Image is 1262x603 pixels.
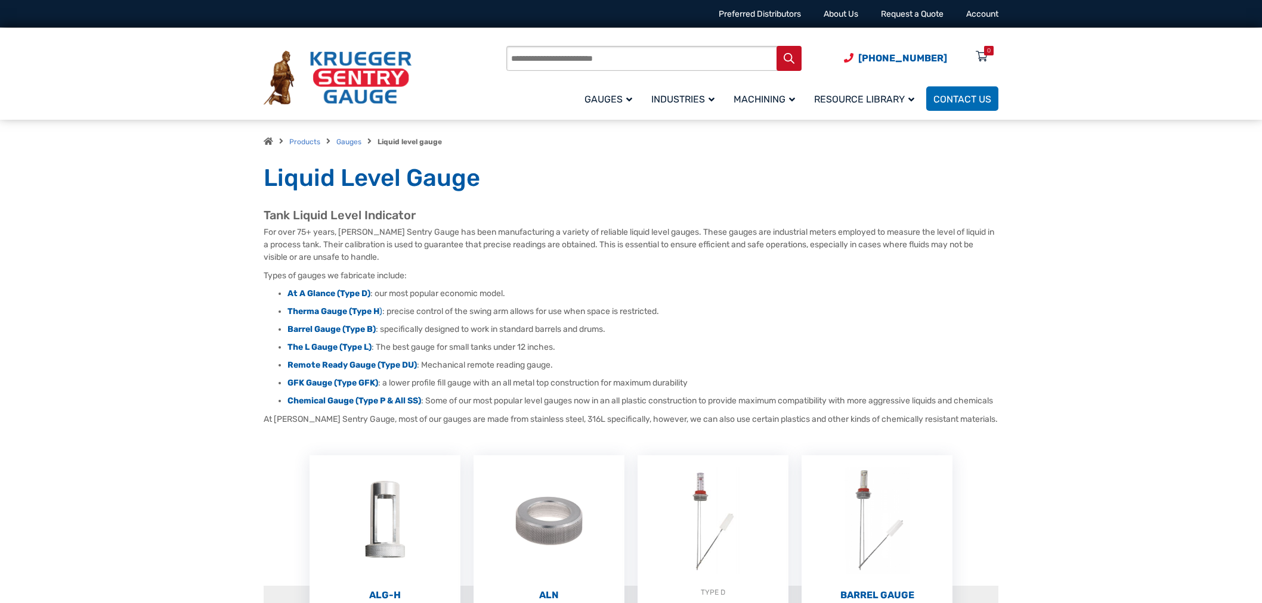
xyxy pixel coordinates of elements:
[287,306,379,316] strong: Therma Gauge (Type H
[310,589,460,601] h2: ALG-H
[264,226,998,263] p: For over 75+ years, [PERSON_NAME] Sentry Gauge has been manufacturing a variety of reliable liqui...
[310,455,460,586] img: ALG-OF
[584,94,632,105] span: Gauges
[287,306,382,316] a: Therma Gauge (Type H)
[287,324,998,335] li: : specifically designed to work in standard barrels and drums.
[264,208,998,223] h2: Tank Liquid Level Indicator
[336,138,361,146] a: Gauges
[824,9,858,19] a: About Us
[287,360,417,370] a: Remote Ready Gauge (Type DU)
[802,455,952,586] img: Barrel Gauge
[638,455,788,586] img: At A Glance
[264,51,412,105] img: Krueger Sentry Gauge
[474,455,624,586] img: ALN
[926,86,998,111] a: Contact Us
[264,413,998,425] p: At [PERSON_NAME] Sentry Gauge, most of our gauges are made from stainless steel, 316L specificall...
[807,85,926,113] a: Resource Library
[287,306,998,318] li: : precise control of the swing arm allows for use when space is restricted.
[734,94,795,105] span: Machining
[289,138,320,146] a: Products
[577,85,644,113] a: Gauges
[858,52,947,64] span: [PHONE_NUMBER]
[287,324,376,334] a: Barrel Gauge (Type B)
[933,94,991,105] span: Contact Us
[844,51,947,66] a: Phone Number (920) 434-8860
[287,396,421,406] a: Chemical Gauge (Type P & All SS)
[378,138,442,146] strong: Liquid level gauge
[287,378,378,388] a: GFK Gauge (Type GFK)
[287,395,998,407] li: : Some of our most popular level gauges now in an all plastic construction to provide maximum com...
[966,9,998,19] a: Account
[287,359,998,371] li: : Mechanical remote reading gauge.
[987,46,991,55] div: 0
[287,377,998,389] li: : a lower profile fill gauge with an all metal top construction for maximum durability
[264,269,998,282] p: Types of gauges we fabricate include:
[651,94,714,105] span: Industries
[719,9,801,19] a: Preferred Distributors
[287,342,372,352] a: The L Gauge (Type L)
[287,288,998,300] li: : our most popular economic model.
[644,85,726,113] a: Industries
[264,163,998,193] h1: Liquid Level Gauge
[802,589,952,601] h2: Barrel Gauge
[726,85,807,113] a: Machining
[638,586,788,598] div: TYPE D
[287,288,370,299] a: At A Glance (Type D)
[474,589,624,601] h2: ALN
[881,9,944,19] a: Request a Quote
[287,341,998,353] li: : The best gauge for small tanks under 12 inches.
[814,94,914,105] span: Resource Library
